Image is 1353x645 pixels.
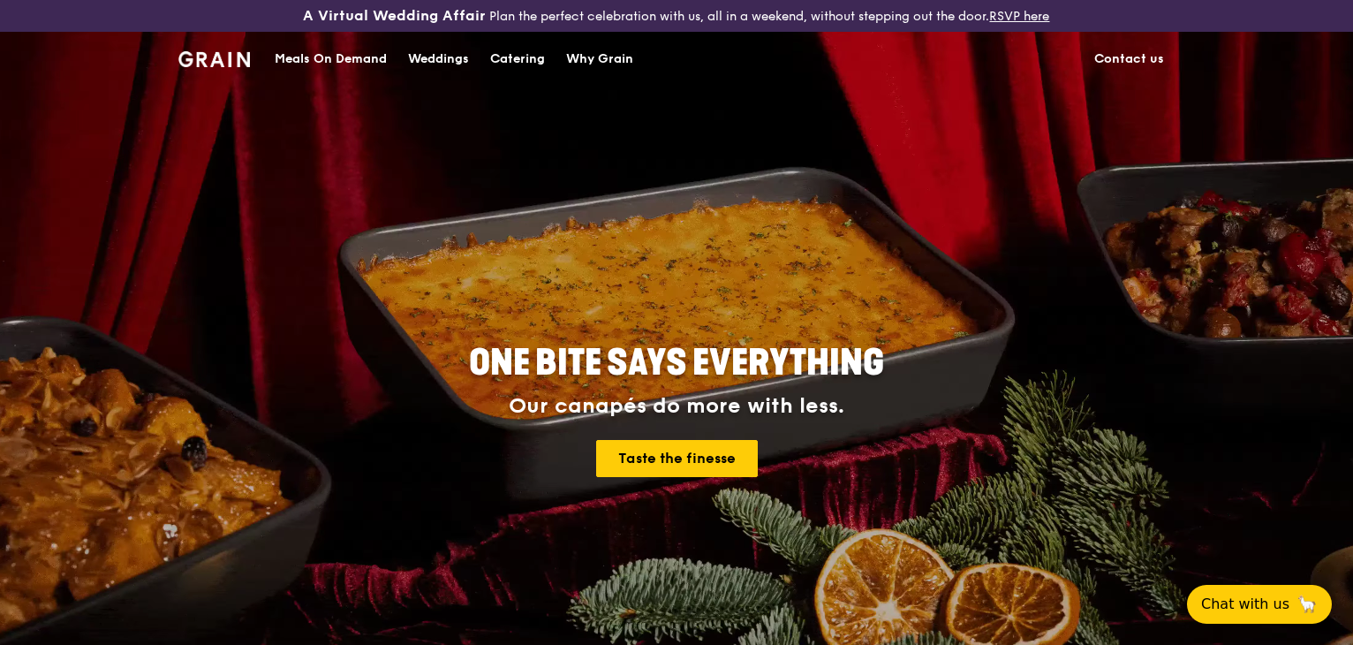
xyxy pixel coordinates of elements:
span: Chat with us [1201,594,1289,615]
img: Grain [178,51,250,67]
div: Catering [490,33,545,86]
div: Meals On Demand [275,33,387,86]
a: Contact us [1084,33,1175,86]
span: ONE BITE SAYS EVERYTHING [469,342,884,384]
div: Why Grain [566,33,633,86]
a: Catering [480,33,556,86]
h3: A Virtual Wedding Affair [303,7,486,25]
a: Why Grain [556,33,644,86]
div: Weddings [408,33,469,86]
div: Our canapés do more with less. [359,394,994,419]
span: 🦙 [1296,594,1318,615]
a: GrainGrain [178,31,250,84]
div: Plan the perfect celebration with us, all in a weekend, without stepping out the door. [225,7,1127,25]
a: RSVP here [989,9,1049,24]
a: Weddings [397,33,480,86]
a: Taste the finesse [596,440,758,477]
button: Chat with us🦙 [1187,585,1332,624]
